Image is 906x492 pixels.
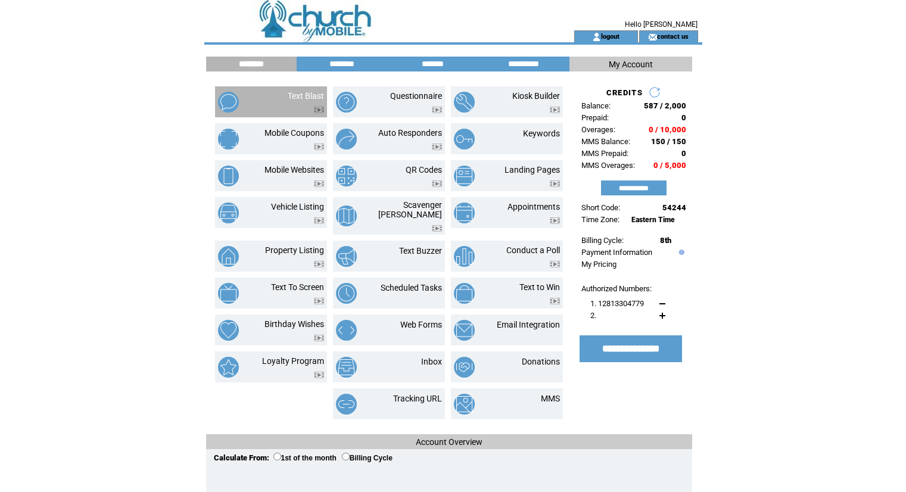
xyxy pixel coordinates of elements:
span: Authorized Numbers: [581,284,652,293]
span: Calculate From: [214,453,269,462]
img: video.png [314,261,324,267]
a: Text to Win [519,282,560,292]
label: 1st of the month [273,454,337,462]
img: appointments.png [454,203,475,223]
img: video.png [550,298,560,304]
a: Scavenger [PERSON_NAME] [378,200,442,219]
img: video.png [432,144,442,150]
img: landing-pages.png [454,166,475,186]
span: 8th [660,236,671,245]
span: My Account [609,60,653,69]
img: video.png [432,180,442,187]
span: Billing Cycle: [581,236,624,245]
a: Text To Screen [271,282,324,292]
img: birthday-wishes.png [218,320,239,341]
a: Vehicle Listing [271,202,324,211]
img: video.png [432,225,442,232]
span: CREDITS [606,88,643,97]
img: video.png [550,180,560,187]
img: account_icon.gif [592,32,601,42]
span: Eastern Time [631,216,675,224]
a: Landing Pages [505,165,560,175]
a: Auto Responders [378,128,442,138]
img: text-buzzer.png [336,246,357,267]
img: questionnaire.png [336,92,357,113]
a: MMS [541,394,560,403]
img: mobile-coupons.png [218,129,239,150]
a: Questionnaire [390,91,442,101]
a: Loyalty Program [262,356,324,366]
span: 1. 12813304779 [590,299,644,308]
img: qr-codes.png [336,166,357,186]
span: Short Code: [581,203,620,212]
img: mobile-websites.png [218,166,239,186]
img: help.gif [676,250,684,255]
img: loyalty-program.png [218,357,239,378]
span: Hello [PERSON_NAME] [625,20,698,29]
a: contact us [657,32,689,40]
a: Birthday Wishes [264,319,324,329]
span: Time Zone: [581,215,619,224]
img: contact_us_icon.gif [648,32,657,42]
img: text-to-win.png [454,283,475,304]
a: Payment Information [581,248,652,257]
span: Balance: [581,101,611,110]
img: video.png [314,298,324,304]
img: keywords.png [454,129,475,150]
a: QR Codes [406,165,442,175]
span: MMS Balance: [581,137,630,146]
a: Text Blast [288,91,324,101]
span: 54244 [662,203,686,212]
a: My Pricing [581,260,617,269]
img: video.png [550,107,560,113]
span: MMS Prepaid: [581,149,628,158]
img: text-blast.png [218,92,239,113]
span: 0 [681,149,686,158]
a: Email Integration [497,320,560,329]
a: Keywords [523,129,560,138]
img: mms.png [454,394,475,415]
img: kiosk-builder.png [454,92,475,113]
a: Property Listing [265,245,324,255]
a: Donations [522,357,560,366]
a: Tracking URL [393,394,442,403]
span: 0 / 5,000 [653,161,686,170]
span: Account Overview [416,437,482,447]
span: 587 / 2,000 [644,101,686,110]
input: Billing Cycle [342,453,350,460]
img: auto-responders.png [336,129,357,150]
img: video.png [550,261,560,267]
span: 2. [590,311,596,320]
img: web-forms.png [336,320,357,341]
input: 1st of the month [273,453,281,460]
img: scavenger-hunt.png [336,205,357,226]
a: Inbox [421,357,442,366]
img: email-integration.png [454,320,475,341]
img: tracking-url.png [336,394,357,415]
span: 0 [681,113,686,122]
a: logout [601,32,619,40]
img: video.png [432,107,442,113]
img: video.png [314,144,324,150]
img: scheduled-tasks.png [336,283,357,304]
a: Mobile Coupons [264,128,324,138]
span: 0 / 10,000 [649,125,686,134]
img: video.png [314,107,324,113]
img: video.png [550,217,560,224]
img: vehicle-listing.png [218,203,239,223]
img: property-listing.png [218,246,239,267]
img: text-to-screen.png [218,283,239,304]
span: Prepaid: [581,113,609,122]
img: conduct-a-poll.png [454,246,475,267]
img: inbox.png [336,357,357,378]
a: Appointments [508,202,560,211]
a: Kiosk Builder [512,91,560,101]
label: Billing Cycle [342,454,393,462]
a: Mobile Websites [264,165,324,175]
img: video.png [314,217,324,224]
img: video.png [314,335,324,341]
a: Web Forms [400,320,442,329]
span: MMS Overages: [581,161,635,170]
span: Overages: [581,125,615,134]
img: video.png [314,180,324,187]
